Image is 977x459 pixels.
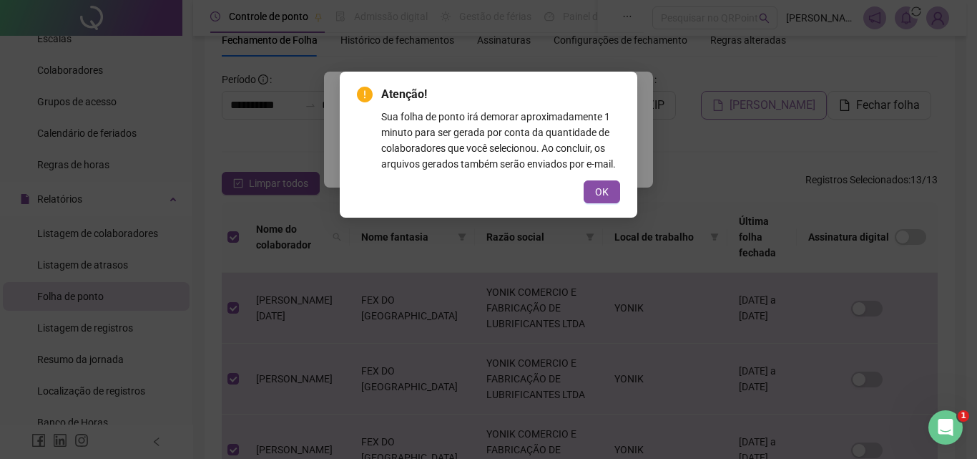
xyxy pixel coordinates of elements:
span: exclamation-circle [357,87,373,102]
span: 1 [958,410,969,422]
span: OK [595,184,609,200]
button: OK [584,180,620,203]
span: Atenção! [381,86,620,103]
iframe: Intercom live chat [928,410,963,445]
div: Sua folha de ponto irá demorar aproximadamente 1 minuto para ser gerada por conta da quantidade d... [381,109,620,172]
